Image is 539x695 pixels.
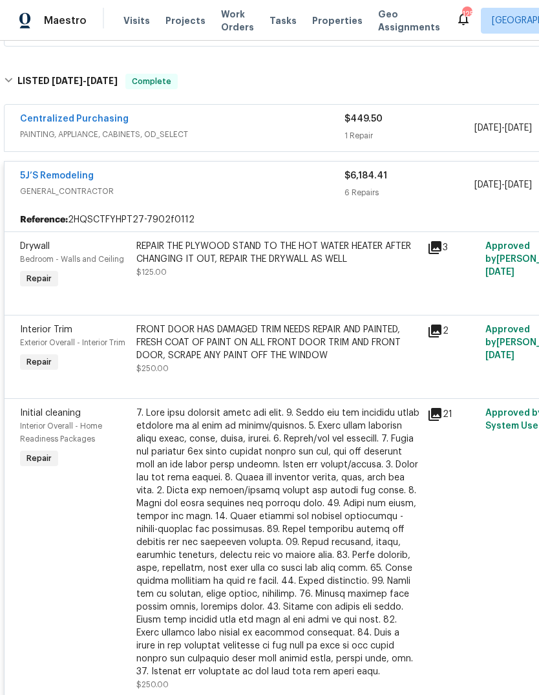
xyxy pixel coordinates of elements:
div: 125 [462,8,471,21]
span: [DATE] [52,76,83,85]
span: Interior Overall - Home Readiness Packages [20,422,102,443]
span: - [474,122,532,134]
span: Repair [21,452,57,465]
span: GENERAL_CONTRACTOR [20,185,344,198]
span: $6,184.41 [344,171,387,180]
span: Initial cleaning [20,409,81,418]
span: [DATE] [87,76,118,85]
span: Projects [165,14,206,27]
span: $250.00 [136,365,169,372]
span: Repair [21,356,57,369]
div: 1 Repair [344,129,474,142]
div: 3 [427,240,478,255]
a: Centralized Purchasing [20,114,129,123]
span: Tasks [269,16,297,25]
span: [DATE] [505,180,532,189]
div: FRONT DOOR HAS DAMAGED TRIM NEEDS REPAIR AND PAINTED, FRESH COAT OF PAINT ON ALL FRONT DOOR TRIM ... [136,323,419,362]
span: $449.50 [344,114,383,123]
h6: LISTED [17,74,118,89]
span: Interior Trim [20,325,72,334]
span: [DATE] [474,180,502,189]
span: Repair [21,272,57,285]
span: Maestro [44,14,87,27]
span: $250.00 [136,681,169,689]
span: [DATE] [474,123,502,133]
span: - [52,76,118,85]
span: Geo Assignments [378,8,440,34]
span: $125.00 [136,268,167,276]
div: 6 Repairs [344,186,474,199]
span: [DATE] [505,123,532,133]
span: Exterior Overall - Interior Trim [20,339,125,347]
span: Properties [312,14,363,27]
span: [DATE] [485,351,514,360]
span: PAINTING, APPLIANCE, CABINETS, OD_SELECT [20,128,344,141]
span: [DATE] [485,268,514,277]
div: 21 [427,407,478,422]
span: Work Orders [221,8,254,34]
b: Reference: [20,213,68,226]
span: Visits [123,14,150,27]
span: Drywall [20,242,50,251]
span: Complete [127,75,176,88]
a: 5J’S Remodeling [20,171,94,180]
div: 2 [427,323,478,339]
span: Bedroom - Walls and Ceiling [20,255,124,263]
span: - [474,178,532,191]
div: REPAIR THE PLYWOOD STAND TO THE HOT WATER HEATER AFTER CHANGING IT OUT, REPAIR THE DRYWALL AS WELL [136,240,419,266]
div: 7. Lore ipsu dolorsit ametc adi elit. 9. Seddo eiu tem incididu utlab etdolore ma al enim ad mini... [136,407,419,678]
